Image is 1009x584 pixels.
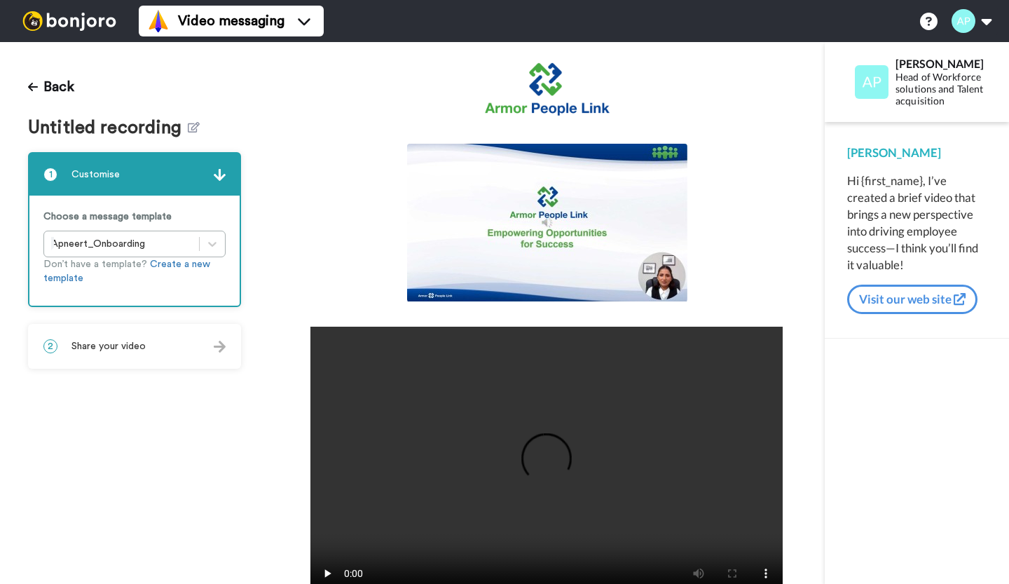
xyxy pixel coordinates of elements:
div: Hi {first_name}, I’ve created a brief video that brings a new perspective into driving employee s... [847,172,987,273]
div: 2Share your video [28,324,241,369]
img: 1b4d7da3-c731-42fa-a868-1df0309ccfbc [484,60,610,116]
span: Customise [71,168,120,182]
p: Don’t have a template? [43,257,226,285]
div: Head of Workforce solutions and Talent acquisition [895,72,986,107]
p: Choose a message template [43,210,226,224]
button: Visit our web site [847,285,977,314]
img: bj-logo-header-white.svg [17,11,122,31]
span: 1 [43,168,57,182]
img: arrow.svg [214,341,226,353]
button: Back [28,70,74,104]
img: Profile Image [855,65,888,99]
a: Create a new template [43,259,210,283]
img: e7f8ffa4-4c7f-474c-9b96-afcab92cea9f_thumbnail_source_1721926886.jpg [407,144,687,301]
span: Video messaging [178,11,284,31]
img: arrow.svg [214,169,226,181]
span: Untitled recording [28,118,188,138]
div: [PERSON_NAME] [895,57,986,70]
img: vm-color.svg [147,10,170,32]
span: 2 [43,339,57,353]
div: [PERSON_NAME] [847,144,987,161]
span: Share your video [71,339,146,353]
